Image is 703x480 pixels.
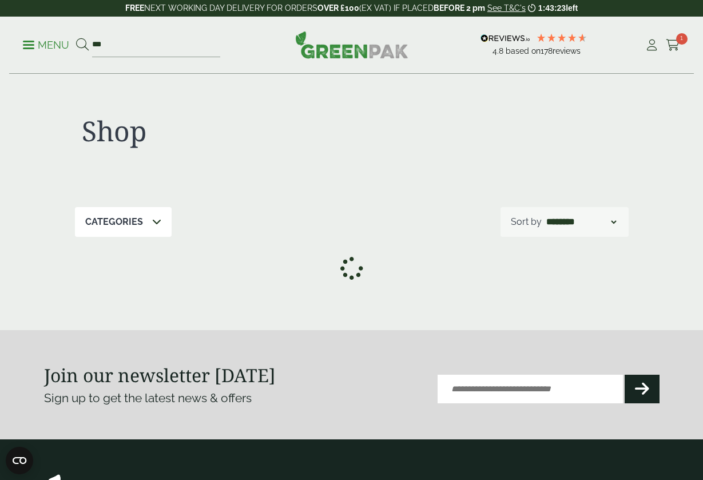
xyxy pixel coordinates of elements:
[44,363,276,387] strong: Join our newsletter [DATE]
[317,3,359,13] strong: OVER £100
[480,34,530,42] img: REVIEWS.io
[553,46,581,55] span: reviews
[125,3,144,13] strong: FREE
[541,46,553,55] span: 178
[506,46,541,55] span: Based on
[6,447,33,474] button: Open CMP widget
[544,215,618,229] select: Shop order
[538,3,566,13] span: 1:43:23
[676,33,688,45] span: 1
[23,38,69,50] a: Menu
[666,39,680,51] i: Cart
[23,38,69,52] p: Menu
[85,215,143,229] p: Categories
[645,39,659,51] i: My Account
[44,389,321,407] p: Sign up to get the latest news & offers
[487,3,526,13] a: See T&C's
[666,37,680,54] a: 1
[295,31,408,58] img: GreenPak Supplies
[493,46,506,55] span: 4.8
[566,3,578,13] span: left
[511,215,542,229] p: Sort by
[82,114,345,148] h1: Shop
[434,3,485,13] strong: BEFORE 2 pm
[536,33,587,43] div: 4.78 Stars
